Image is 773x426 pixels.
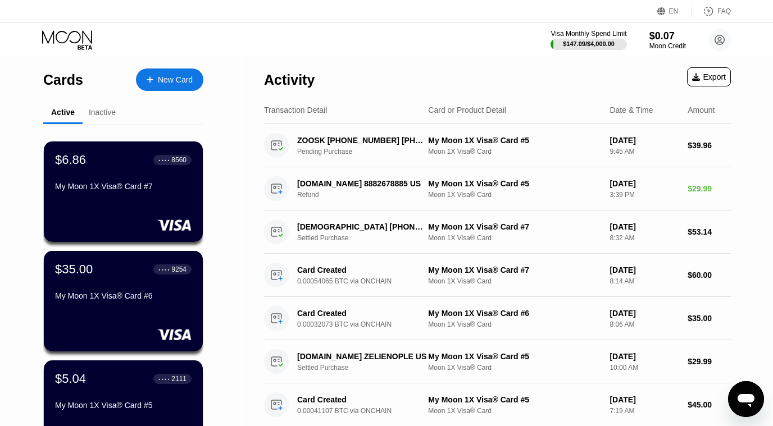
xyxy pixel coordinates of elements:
[51,108,75,117] div: Active
[428,352,601,361] div: My Moon 1X Visa® Card #5
[297,234,437,242] div: Settled Purchase
[688,141,731,150] div: $39.96
[297,320,437,328] div: 0.00032073 BTC via ONCHAIN
[610,277,679,285] div: 8:14 AM
[610,179,679,188] div: [DATE]
[687,67,731,86] div: Export
[728,381,764,417] iframe: Button to launch messaging window
[428,395,601,404] div: My Moon 1X Visa® Card #5
[55,291,192,300] div: My Moon 1X Visa® Card #6
[610,148,679,155] div: 9:45 AM
[610,309,679,318] div: [DATE]
[43,72,83,88] div: Cards
[610,191,679,199] div: 3:39 PM
[297,277,437,285] div: 0.00054065 BTC via ONCHAIN
[657,6,692,17] div: EN
[692,6,731,17] div: FAQ
[610,136,679,145] div: [DATE]
[297,407,437,415] div: 0.00041107 BTC via ONCHAIN
[297,309,427,318] div: Card Created
[297,191,437,199] div: Refund
[610,106,653,114] div: Date & Time
[428,179,601,188] div: My Moon 1X Visa® Card #5
[688,314,731,323] div: $35.00
[428,265,601,274] div: My Moon 1X Visa® Card #7
[563,40,615,47] div: $147.09 / $4,000.00
[158,158,170,162] div: ● ● ● ●
[428,407,601,415] div: Moon 1X Visa® Card
[610,352,679,361] div: [DATE]
[136,68,203,91] div: New Card
[688,357,731,366] div: $29.99
[551,30,626,50] div: Visa Monthly Spend Limit$147.09/$4,000.00
[428,320,601,328] div: Moon 1X Visa® Card
[55,262,93,277] div: $35.00
[428,234,601,242] div: Moon 1X Visa® Card
[55,182,192,191] div: My Moon 1X Visa® Card #7
[688,227,731,236] div: $53.14
[428,222,601,231] div: My Moon 1X Visa® Card #7
[551,30,626,38] div: Visa Monthly Spend Limit
[264,72,315,88] div: Activity
[428,364,601,372] div: Moon 1X Visa® Card
[264,210,731,254] div: [DEMOGRAPHIC_DATA] [PHONE_NUMBER] USSettled PurchaseMy Moon 1X Visa® Card #7Moon 1X Visa® Card[DA...
[669,7,679,15] div: EN
[264,106,327,114] div: Transaction Detail
[610,265,679,274] div: [DATE]
[649,42,686,50] div: Moon Credit
[264,340,731,383] div: [DOMAIN_NAME] ZELIENOPLE USSettled PurchaseMy Moon 1X Visa® Card #5Moon 1X Visa® Card[DATE]10:00 ...
[171,156,187,164] div: 8560
[717,7,731,15] div: FAQ
[610,364,679,372] div: 10:00 AM
[428,277,601,285] div: Moon 1X Visa® Card
[264,124,731,167] div: ZOOSK [PHONE_NUMBER] [PHONE_NUMBER] USPending PurchaseMy Moon 1X Visa® Card #5Moon 1X Visa® Card[...
[264,297,731,340] div: Card Created0.00032073 BTC via ONCHAINMy Moon 1X Visa® Card #6Moon 1X Visa® Card[DATE]8:06 AM$35.00
[89,108,116,117] div: Inactive
[297,179,427,188] div: [DOMAIN_NAME] 8882678885 US
[264,167,731,210] div: [DOMAIN_NAME] 8882678885 USRefundMy Moon 1X Visa® Card #5Moon 1X Visa® Card[DATE]3:39 PM$29.99
[55,153,86,167] div: $6.86
[428,191,601,199] div: Moon 1X Visa® Card
[649,30,686,42] div: $0.07
[297,148,437,155] div: Pending Purchase
[649,30,686,50] div: $0.07Moon Credit
[688,271,731,280] div: $60.00
[55,401,192,410] div: My Moon 1X Visa® Card #5
[158,377,170,381] div: ● ● ● ●
[171,265,187,273] div: 9254
[692,72,726,81] div: Export
[428,309,601,318] div: My Moon 1X Visa® Card #6
[297,265,427,274] div: Card Created
[297,364,437,372] div: Settled Purchase
[428,136,601,145] div: My Moon 1X Visa® Card #5
[610,234,679,242] div: 8:32 AM
[428,148,601,155] div: Moon 1X Visa® Card
[688,400,731,409] div: $45.00
[610,222,679,231] div: [DATE]
[688,184,731,193] div: $29.99
[297,136,427,145] div: ZOOSK [PHONE_NUMBER] [PHONE_NUMBER] US
[610,395,679,404] div: [DATE]
[610,320,679,328] div: 8:06 AM
[55,372,86,386] div: $5.04
[158,268,170,271] div: ● ● ● ●
[44,251,203,351] div: $35.00● ● ● ●9254My Moon 1X Visa® Card #6
[44,141,203,242] div: $6.86● ● ● ●8560My Moon 1X Visa® Card #7
[610,407,679,415] div: 7:19 AM
[688,106,715,114] div: Amount
[158,75,193,85] div: New Card
[297,352,427,361] div: [DOMAIN_NAME] ZELIENOPLE US
[171,375,187,383] div: 2111
[297,222,427,231] div: [DEMOGRAPHIC_DATA] [PHONE_NUMBER] US
[264,254,731,297] div: Card Created0.00054065 BTC via ONCHAINMy Moon 1X Visa® Card #7Moon 1X Visa® Card[DATE]8:14 AM$60.00
[297,395,427,404] div: Card Created
[428,106,506,114] div: Card or Product Detail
